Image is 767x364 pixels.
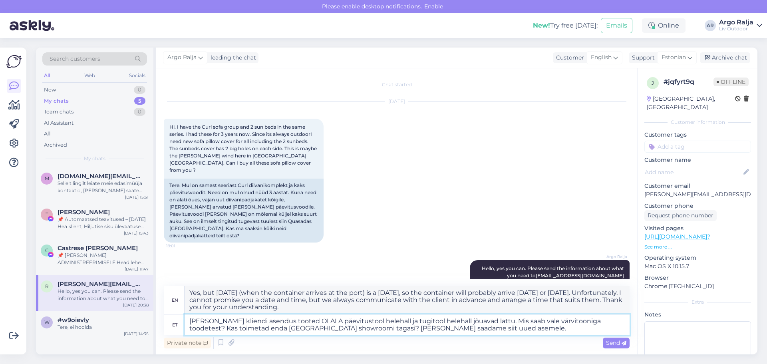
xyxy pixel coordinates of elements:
[58,324,149,331] div: Tere, ei hoolda
[44,141,67,149] div: Archived
[644,310,751,319] p: Notes
[58,316,89,324] span: #w9oievly
[185,286,630,314] textarea: This customer's replacement products, the OLALA sun lounger in light grey and the armchair in lig...
[644,182,751,190] p: Customer email
[164,81,630,88] div: Chat started
[533,22,550,29] b: New!
[719,19,762,32] a: Argo RaljaLiv Outdoor
[185,314,630,335] textarea: [PERSON_NAME] kliendi asendus tooted OLALA päevitustool helehall ja tugitool helehall jõuavad lat...
[172,318,177,332] div: et
[124,331,149,337] div: [DATE] 14:35
[44,86,56,94] div: New
[164,98,630,105] div: [DATE]
[207,54,256,62] div: leading the chat
[44,108,74,116] div: Team chats
[50,55,100,63] span: Search customers
[644,202,751,210] p: Customer phone
[125,194,149,200] div: [DATE] 15:51
[644,131,751,139] p: Customer tags
[652,80,654,86] span: j
[536,273,624,278] a: [EMAIL_ADDRESS][DOMAIN_NAME]
[700,52,750,63] div: Archive chat
[644,274,751,282] p: Browser
[45,247,49,253] span: C
[647,95,735,111] div: [GEOGRAPHIC_DATA], [GEOGRAPHIC_DATA]
[164,338,211,348] div: Private note
[58,180,149,194] div: Sellelt lingilt leiate meie edasimüüja kontaktid, [PERSON_NAME] saate täpsemalt küsida kohaletoim...
[644,262,751,271] p: Mac OS X 10.15.7
[58,209,110,216] span: Tống Nguyệt
[719,19,753,26] div: Argo Ralja
[167,53,197,62] span: Argo Ralja
[719,26,753,32] div: Liv Outdoor
[422,3,445,10] span: Enable
[124,230,149,236] div: [DATE] 15:43
[644,282,751,290] p: Chrome [TECHNICAL_ID]
[44,97,69,105] div: My chats
[123,302,149,308] div: [DATE] 20:38
[601,18,632,33] button: Emails
[44,319,50,325] span: w
[164,179,324,243] div: Tere. Mul on samast seeriast Curl diivanikomplekt ja kaks päevitusvoodit. Need on mul olnud nüüd ...
[533,21,598,30] div: Try free [DATE]:
[42,70,52,81] div: All
[591,53,612,62] span: English
[629,54,655,62] div: Support
[84,155,105,162] span: My chats
[553,54,584,62] div: Customer
[58,288,149,302] div: Hello, yes you can. Please send the information about what you need to [EMAIL_ADDRESS][DOMAIN_NAME]
[58,245,138,252] span: Castrese Ippolito
[644,156,751,164] p: Customer name
[713,78,749,86] span: Offline
[44,119,74,127] div: AI Assistant
[662,53,686,62] span: Estonian
[664,77,713,87] div: # jqfyrt9q
[127,70,147,81] div: Socials
[644,141,751,153] input: Add a tag
[134,108,145,116] div: 0
[645,168,742,177] input: Add name
[644,298,751,306] div: Extra
[45,283,49,289] span: r
[46,211,48,217] span: T
[58,173,141,180] span: mindaugas.ac@gmail.com
[58,280,141,288] span: robert@procom.no
[45,175,49,181] span: m
[83,70,97,81] div: Web
[58,216,149,230] div: 📌 Automaatsed teavitused – [DATE] Hea klient, Hiljutise sisu ülevaatuse käigus märkasime teie leh...
[134,86,145,94] div: 0
[58,252,149,266] div: 📌 [PERSON_NAME] ADMINISTREERIMISELE Head lehe administraatorid Regulaarse ülevaatuse ja hindamise...
[169,124,318,173] span: Hi. I have the Curl sofa group and 2 sun beds in the same series. I had these for 3 years now. Si...
[166,243,196,249] span: 19:01
[705,20,716,31] div: AR
[642,18,686,33] div: Online
[606,339,626,346] span: Send
[644,224,751,233] p: Visited pages
[482,265,625,278] span: Hello, yes you can. Please send the information about what you need to
[644,243,751,251] p: See more ...
[597,254,627,260] span: Argo Ralja
[172,293,178,307] div: en
[134,97,145,105] div: 5
[44,130,51,138] div: All
[6,54,22,69] img: Askly Logo
[644,233,710,240] a: [URL][DOMAIN_NAME]?
[644,210,717,221] div: Request phone number
[125,266,149,272] div: [DATE] 11:47
[644,119,751,126] div: Customer information
[644,254,751,262] p: Operating system
[644,190,751,199] p: [PERSON_NAME][EMAIL_ADDRESS][DOMAIN_NAME]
